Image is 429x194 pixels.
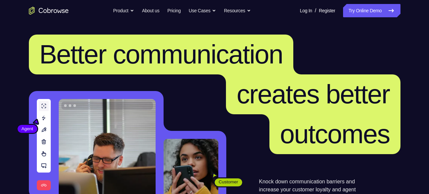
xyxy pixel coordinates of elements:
[142,4,159,17] a: About us
[300,4,312,17] a: Log In
[319,4,335,17] a: Register
[167,4,180,17] a: Pricing
[29,7,69,15] a: Go to the home page
[113,4,134,17] button: Product
[237,79,390,109] span: creates better
[315,7,316,15] span: /
[343,4,400,17] a: Try Online Demo
[224,4,251,17] button: Resources
[189,4,216,17] button: Use Cases
[280,119,390,149] span: outcomes
[39,40,283,69] span: Better communication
